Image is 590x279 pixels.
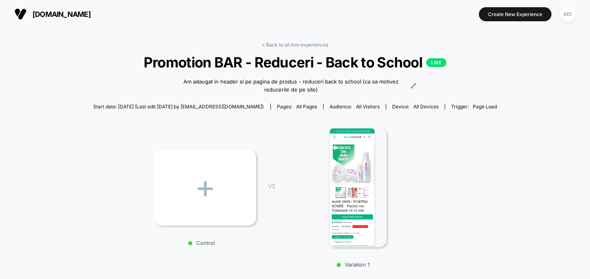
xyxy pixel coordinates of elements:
[330,104,380,110] div: Audience:
[12,8,93,20] button: [DOMAIN_NAME]
[151,240,252,246] p: Control
[451,104,497,110] div: Trigger:
[560,6,576,22] div: MD
[356,104,380,110] span: All Visitors
[93,104,264,110] span: Start date: [DATE] (Last edit [DATE] by [EMAIL_ADDRESS][DOMAIN_NAME])
[33,10,91,18] span: [DOMAIN_NAME]
[113,54,477,71] span: Promotion BAR - Reduceri - Back to School
[557,6,578,22] button: MD
[479,7,551,21] button: Create New Experience
[386,104,445,110] span: Device:
[262,42,328,48] a: < Back to all live experiences
[283,261,423,268] p: Variation 1
[268,183,275,189] span: VS
[413,104,439,110] span: all devices
[328,127,387,247] img: Variation 1 main
[155,149,256,226] div: +
[473,104,497,110] span: Page Load
[277,104,317,110] div: Pages:
[14,8,26,20] img: Visually logo
[296,104,317,110] span: all pages
[426,58,446,67] p: LIVE
[174,78,409,94] span: Am adaugat in header si pe pagina de produs - reduceri back to school (ca sa motivez reducerile d...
